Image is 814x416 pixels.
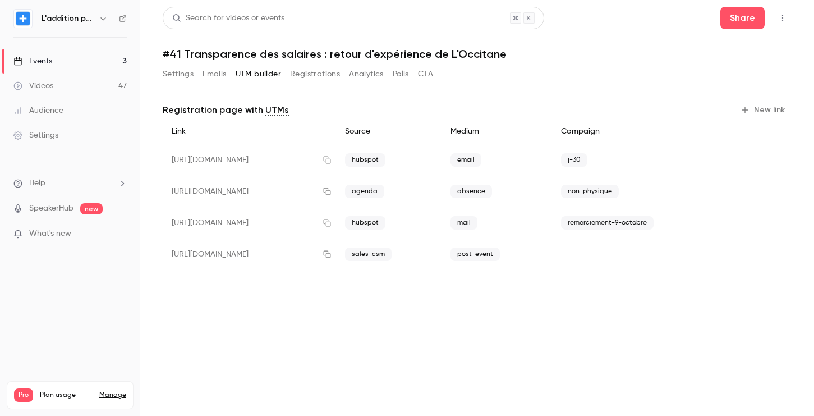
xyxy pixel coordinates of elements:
div: Source [336,119,442,144]
button: CTA [418,65,433,83]
div: [URL][DOMAIN_NAME] [163,207,336,239]
div: [URL][DOMAIN_NAME] [163,239,336,270]
span: Plan usage [40,391,93,400]
a: SpeakerHub [29,203,73,214]
button: Settings [163,65,194,83]
span: new [80,203,103,214]
button: Share [720,7,765,29]
div: Medium [442,119,551,144]
span: remerciement-9-octobre [561,216,654,230]
button: Emails [203,65,226,83]
button: Analytics [349,65,384,83]
iframe: Noticeable Trigger [113,229,127,239]
div: Settings [13,130,58,141]
span: post-event [450,248,500,261]
span: email [450,153,481,167]
p: Registration page with [163,103,289,117]
li: help-dropdown-opener [13,177,127,189]
span: j-30 [561,153,587,167]
span: Pro [14,388,33,402]
span: mail [450,216,477,230]
div: [URL][DOMAIN_NAME] [163,144,336,176]
a: UTMs [265,103,289,117]
span: absence [450,185,492,198]
button: UTM builder [236,65,281,83]
h6: L'addition par Epsor [42,13,94,24]
div: Link [163,119,336,144]
div: Events [13,56,52,67]
span: sales-csm [345,248,392,261]
div: Audience [13,105,63,116]
img: L'addition par Epsor [14,10,32,28]
div: Search for videos or events [172,12,284,24]
button: New link [736,101,792,119]
span: What's new [29,228,71,240]
div: Videos [13,80,53,92]
span: hubspot [345,216,385,230]
a: Manage [99,391,126,400]
h1: #41 Transparence des salaires : retour d'expérience de L'Occitane [163,47,792,61]
div: Campaign [552,119,733,144]
span: Help [29,177,45,189]
span: agenda [345,185,384,198]
span: non-physique [561,185,619,198]
span: - [561,250,565,258]
button: Registrations [290,65,340,83]
div: [URL][DOMAIN_NAME] [163,176,336,207]
button: Polls [393,65,409,83]
span: hubspot [345,153,385,167]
